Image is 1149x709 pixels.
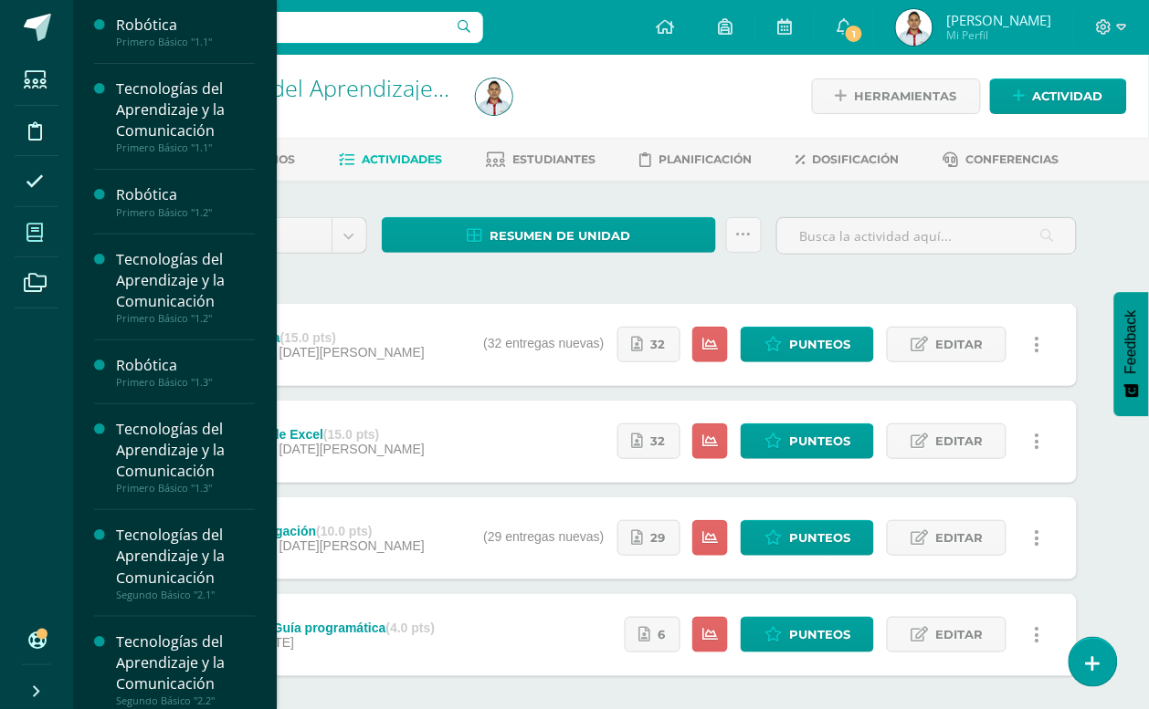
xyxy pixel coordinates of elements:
a: Punteos [741,617,874,652]
strong: (10.0 pts) [316,524,372,538]
span: Estudiantes [513,152,596,166]
a: Tecnologías del Aprendizaje y la ComunicaciónSegundo Básico "2.1" [116,525,255,600]
div: Tecnologías del Aprendizaje y la Comunicación [116,78,255,141]
div: Segundo Básico "2.1" [116,589,255,601]
a: 29 [617,520,680,556]
div: Primero Básico "1.3" [116,482,255,495]
a: 32 [617,423,680,459]
a: RobóticaPrimero Básico "1.3" [116,355,255,389]
span: Punteos [789,521,850,555]
a: Dosificación [796,145,900,174]
a: Punteos [741,423,874,459]
input: Busca la actividad aquí... [777,218,1076,254]
div: Tecnologías del Aprendizaje y la Comunicación [116,419,255,482]
a: Herramientas [812,78,981,114]
h1: Tecnologías del Aprendizaje y la Comunicación [142,75,454,100]
a: Estudiantes [487,145,596,174]
strong: (15.0 pts) [280,330,336,345]
div: Primero Básico "1.1" [116,141,255,154]
a: Tecnologías del Aprendizaje y la ComunicaciónSegundo Básico "2.2" [116,631,255,707]
a: 6 [625,617,680,652]
strong: (15.0 pts) [323,427,379,442]
span: Punteos [789,618,850,652]
a: Tecnologías del Aprendizaje y la ComunicaciónPrimero Básico "1.1" [116,78,255,154]
a: RobóticaPrimero Básico "1.1" [116,15,255,48]
span: Feedback [1123,310,1140,374]
span: 6 [659,618,666,652]
span: [DATE][PERSON_NAME] [279,345,425,360]
a: Tecnologías del Aprendizaje y la ComunicaciónPrimero Básico "1.2" [116,249,255,325]
a: Punteos [741,327,874,362]
span: 32 [651,424,666,458]
span: 29 [651,521,666,555]
span: 32 [651,328,666,361]
span: 1 [844,24,864,44]
span: Actividades [363,152,443,166]
span: [PERSON_NAME] [946,11,1051,29]
span: [DATE][PERSON_NAME] [279,442,425,456]
span: Editar [935,618,983,652]
span: Editar [935,521,983,555]
div: Robótica [116,15,255,36]
a: Conferencias [943,145,1059,174]
div: Trabajo de investigación [167,524,425,538]
span: Punteos [789,424,850,458]
div: Formatos de celda [167,330,425,345]
div: Configuraciones de Excel [167,427,425,442]
a: Planificación [640,145,753,174]
span: Dosificación [813,152,900,166]
a: Actividad [990,78,1127,114]
strong: (4.0 pts) [386,620,436,635]
a: Resumen de unidad [382,217,716,253]
input: Busca un usuario... [85,12,483,43]
a: RobóticaPrimero Básico "1.2" [116,184,255,218]
img: c3efe4673e7e2750353020653e82772e.png [476,78,512,115]
div: Tecnologías del Aprendizaje y la Comunicación [116,249,255,312]
span: Planificación [659,152,753,166]
span: Actividad [1033,79,1103,113]
span: Editar [935,424,983,458]
span: Mi Perfil [946,27,1051,43]
div: Tecnologías del Aprendizaje y la Comunicación [116,525,255,588]
div: Robótica [116,184,255,205]
span: [DATE][PERSON_NAME] [279,538,425,553]
span: Herramientas [855,79,957,113]
span: Conferencias [966,152,1059,166]
img: c3efe4673e7e2750353020653e82772e.png [896,9,933,46]
a: Actividades [340,145,443,174]
div: Primero Básico "1.2" [116,312,255,325]
span: Editar [935,328,983,361]
span: Resumen de unidad [490,219,630,253]
div: Responsabilidad/Guía programática [167,620,435,635]
div: Segundo Básico "2.2" [116,694,255,707]
div: Tecnologías del Aprendizaje y la Comunicación [116,631,255,694]
a: Punteos [741,520,874,556]
div: Primero Básico "1.1" [116,36,255,48]
a: Tecnologías del Aprendizaje y la ComunicaciónPrimero Básico "1.3" [116,419,255,495]
a: Tecnologías del Aprendizaje y la Comunicación [142,72,628,103]
div: Robótica [116,355,255,376]
span: Punteos [789,328,850,361]
a: 32 [617,327,680,362]
button: Feedback - Mostrar encuesta [1114,292,1149,416]
div: Segundo Básico '2.3' [142,100,454,118]
div: Primero Básico "1.2" [116,206,255,219]
div: Primero Básico "1.3" [116,376,255,389]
